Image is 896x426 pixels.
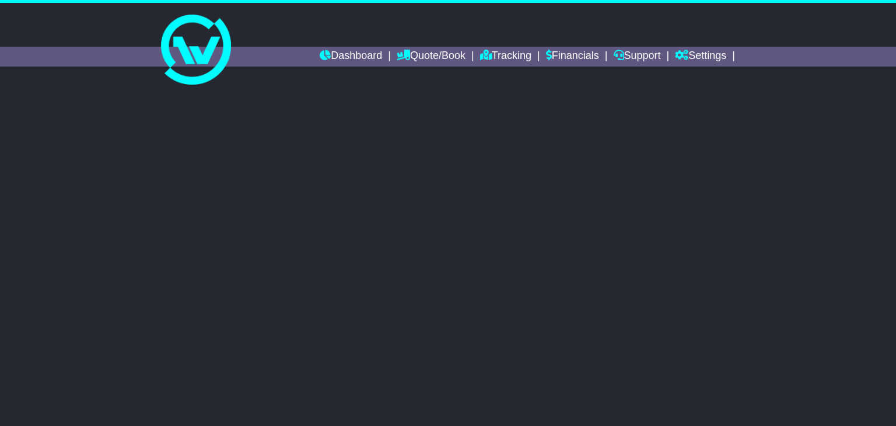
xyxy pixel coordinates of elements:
[320,47,382,67] a: Dashboard
[546,47,599,67] a: Financials
[614,47,661,67] a: Support
[480,47,531,67] a: Tracking
[675,47,726,67] a: Settings
[397,47,466,67] a: Quote/Book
